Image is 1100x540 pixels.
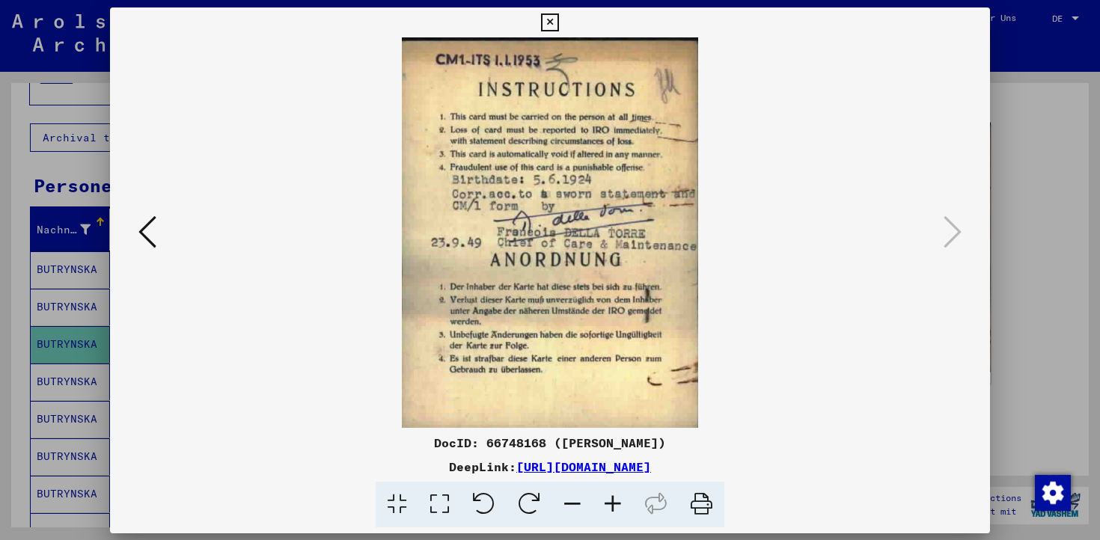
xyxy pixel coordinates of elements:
img: Zustimmung ändern [1035,475,1071,511]
img: 002.jpg [161,37,939,428]
a: [URL][DOMAIN_NAME] [516,459,651,474]
div: DocID: 66748168 ([PERSON_NAME]) [110,434,990,452]
div: Zustimmung ändern [1034,474,1070,510]
div: DeepLink: [110,458,990,476]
